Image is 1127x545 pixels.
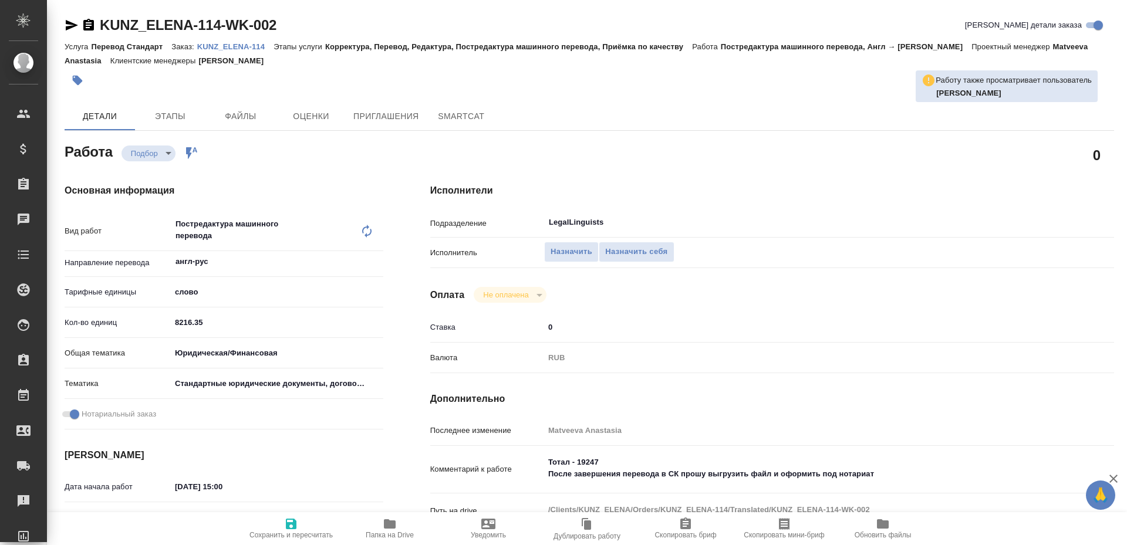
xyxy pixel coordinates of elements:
button: Папка на Drive [340,512,439,545]
button: Назначить [544,242,599,262]
p: Кузменко Наталья [936,87,1092,99]
input: ✎ Введи что-нибудь [171,314,383,331]
p: [PERSON_NAME] [198,56,272,65]
span: Приглашения [353,109,419,124]
button: Не оплачена [480,290,532,300]
input: ✎ Введи что-нибудь [171,478,274,495]
p: Вид работ [65,225,171,237]
h4: Дополнительно [430,392,1114,406]
span: Этапы [142,109,198,124]
button: Дублировать работу [538,512,636,545]
p: Клиентские менеджеры [110,56,199,65]
span: Скопировать мини-бриф [744,531,824,539]
a: KUNZ_ELENA-114 [197,41,274,51]
p: Постредактура машинного перевода, Англ → [PERSON_NAME] [721,42,971,51]
h4: Исполнители [430,184,1114,198]
span: Папка на Drive [366,531,414,539]
span: Сохранить и пересчитать [249,531,333,539]
b: [PERSON_NAME] [936,89,1001,97]
p: Валюта [430,352,544,364]
div: Подбор [122,145,176,161]
span: Скопировать бриф [654,531,716,539]
input: ✎ Введи что-нибудь [544,319,1057,336]
span: Дублировать работу [554,532,620,540]
button: Скопировать ссылку [82,18,96,32]
div: слово [171,282,383,302]
p: Дата начала работ [65,481,171,493]
h4: Оплата [430,288,465,302]
button: Скопировать ссылку для ЯМессенджера [65,18,79,32]
p: KUNZ_ELENA-114 [197,42,274,51]
div: RUB [544,348,1057,368]
span: Обновить файлы [855,531,912,539]
p: Этапы услуги [274,42,325,51]
h4: [PERSON_NAME] [65,448,383,462]
button: 🙏 [1086,480,1115,510]
h2: Работа [65,140,113,161]
span: Детали [72,109,128,124]
span: Назначить себя [605,245,667,259]
button: Open [377,260,379,263]
p: Кол-во единиц [65,317,171,329]
p: Последнее изменение [430,425,544,436]
span: Нотариальный заказ [82,408,156,420]
input: Пустое поле [171,512,274,529]
p: Заказ: [171,42,197,51]
div: Подбор [474,287,546,303]
p: Тематика [65,378,171,390]
a: KUNZ_ELENA-114-WK-002 [100,17,276,33]
div: Стандартные юридические документы, договоры, уставы [171,374,383,394]
p: Тарифные единицы [65,286,171,298]
button: Добавить тэг [65,67,90,93]
button: Назначить себя [599,242,674,262]
textarea: /Clients/KUNZ_ELENA/Orders/KUNZ_ELENA-114/Translated/KUNZ_ELENA-114-WK-002 [544,500,1057,520]
span: Назначить [551,245,592,259]
button: Open [1051,221,1053,224]
span: 🙏 [1091,483,1111,507]
button: Обновить файлы [834,512,932,545]
button: Подбор [127,148,161,158]
button: Скопировать бриф [636,512,735,545]
textarea: Тотал - 19247 После завершения перевода в СК прошу выгрузить файл и оформить под нотариат [544,452,1057,484]
button: Скопировать мини-бриф [735,512,834,545]
span: Уведомить [471,531,506,539]
p: Комментарий к работе [430,463,544,475]
p: Работу также просматривает пользователь [936,75,1092,86]
p: Работа [692,42,721,51]
p: Направление перевода [65,257,171,269]
input: Пустое поле [544,422,1057,439]
p: Путь на drive [430,505,544,517]
h2: 0 [1093,145,1101,165]
span: Файлы [212,109,269,124]
p: Общая тематика [65,347,171,359]
p: Исполнитель [430,247,544,259]
h4: Основная информация [65,184,383,198]
div: Юридическая/Финансовая [171,343,383,363]
p: Проектный менеджер [971,42,1052,51]
button: Уведомить [439,512,538,545]
p: Услуга [65,42,91,51]
p: Корректура, Перевод, Редактура, Постредактура машинного перевода, Приёмка по качеству [325,42,692,51]
p: Подразделение [430,218,544,229]
span: SmartCat [433,109,490,124]
p: Ставка [430,321,544,333]
span: Оценки [283,109,339,124]
button: Сохранить и пересчитать [242,512,340,545]
span: [PERSON_NAME] детали заказа [965,19,1082,31]
p: Перевод Стандарт [91,42,171,51]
